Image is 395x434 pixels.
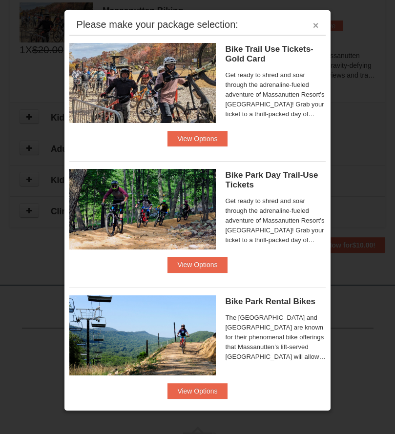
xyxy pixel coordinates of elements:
[226,196,326,245] span: Get ready to shred and soar through the adrenaline-fueled adventure of Massanutten Resort's [GEOG...
[69,169,216,249] img: 6619923-14-67e0640e.jpg
[77,20,238,29] div: Please make your package selection:
[69,43,216,123] img: 6619923-42-1426ceb1.jpg
[313,21,319,30] button: ×
[226,44,326,64] h5: Bike Trail Use Tickets- Gold Card
[226,70,326,119] span: Get ready to shred and soar through the adrenaline-fueled adventure of Massanutten Resort's [GEOG...
[69,295,216,375] img: 6619923-15-103d8a09.jpg
[226,297,326,307] h5: Bike Park Rental Bikes
[226,313,326,362] span: The [GEOGRAPHIC_DATA] and [GEOGRAPHIC_DATA] are known for their phenomenal bike offerings that Ma...
[226,170,326,190] h5: Bike Park Day Trail-Use Tickets
[167,383,227,399] button: View Options
[167,257,227,272] button: View Options
[167,131,227,146] button: View Options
